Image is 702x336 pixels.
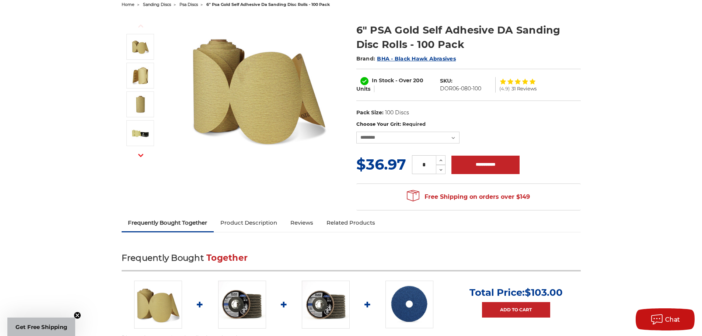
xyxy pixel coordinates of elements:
a: psa discs [179,2,198,7]
button: Next [132,148,150,163]
span: $36.97 [356,155,406,173]
a: Reviews [284,215,320,231]
h1: 6" PSA Gold Self Adhesive DA Sanding Disc Rolls - 100 Pack [356,23,581,52]
img: 6" DA Sanding Discs on a Roll [131,38,150,56]
a: home [122,2,135,7]
span: Free Shipping on orders over $149 [407,190,530,204]
span: 31 Reviews [511,86,537,91]
dd: 100 Discs [385,109,409,117]
button: Previous [132,18,150,34]
span: Units [356,86,370,92]
img: 6" DA Sanding Discs on a Roll [134,281,182,329]
div: Get Free ShippingClose teaser [7,318,75,336]
span: (4.9) [499,86,510,91]
a: Add to Cart [482,302,550,318]
a: BHA - Black Hawk Abrasives [377,55,456,62]
dd: DOR06-080-100 [440,85,481,93]
span: Together [206,253,248,263]
span: Chat [665,316,680,323]
a: Frequently Bought Together [122,215,214,231]
span: Brand: [356,55,376,62]
label: Choose Your Grit: [356,121,581,128]
img: Black Hawk Abrasives 6" Gold Sticky Back PSA Discs [131,124,150,142]
button: Chat [636,308,695,330]
small: Required [402,121,426,127]
span: In Stock [372,77,394,84]
a: Product Description [214,215,284,231]
img: 6" Roll of Gold PSA Discs [131,66,150,85]
a: Related Products [320,215,382,231]
span: $103.00 [525,287,563,298]
a: sanding discs [143,2,171,7]
img: 6" DA Sanding Discs on a Roll [185,15,332,163]
dt: SKU: [440,77,453,85]
span: Frequently Bought [122,253,204,263]
dt: Pack Size: [356,109,384,117]
span: 200 [413,77,423,84]
img: 6" Sticky Backed Sanding Discs [131,95,150,114]
button: Close teaser [74,312,81,319]
span: - Over [395,77,412,84]
span: Get Free Shipping [15,323,67,330]
p: Total Price: [469,287,563,298]
span: 6" psa gold self adhesive da sanding disc rolls - 100 pack [206,2,330,7]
